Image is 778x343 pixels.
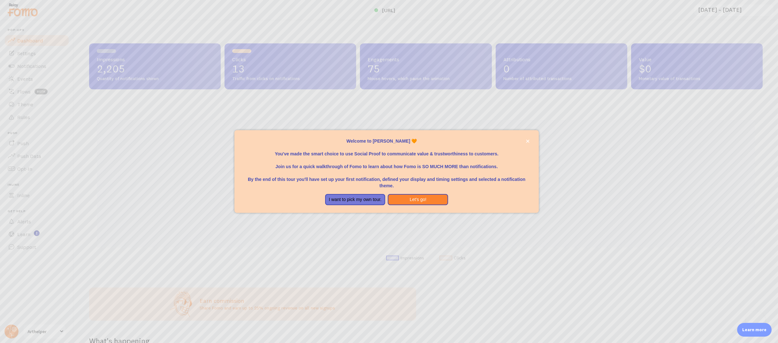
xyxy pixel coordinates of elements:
p: By the end of this tour you'll have set up your first notification, defined your display and timi... [242,170,531,189]
p: You've made the smart choice to use Social Proof to communicate value & trustworthiness to custom... [242,144,531,157]
p: Learn more [742,327,767,333]
button: I want to pick my own tour. [325,194,385,205]
p: Welcome to [PERSON_NAME] 🧡 [242,138,531,144]
button: close, [524,138,531,145]
p: Join us for a quick walkthrough of Fomo to learn about how Fomo is SO MUCH MORE than notifications. [242,157,531,170]
button: Let's go! [388,194,448,205]
div: Welcome to Fomo, Patrick 🧡You&amp;#39;ve made the smart choice to use Social Proof to communicate... [234,130,538,213]
div: Learn more [737,323,772,337]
